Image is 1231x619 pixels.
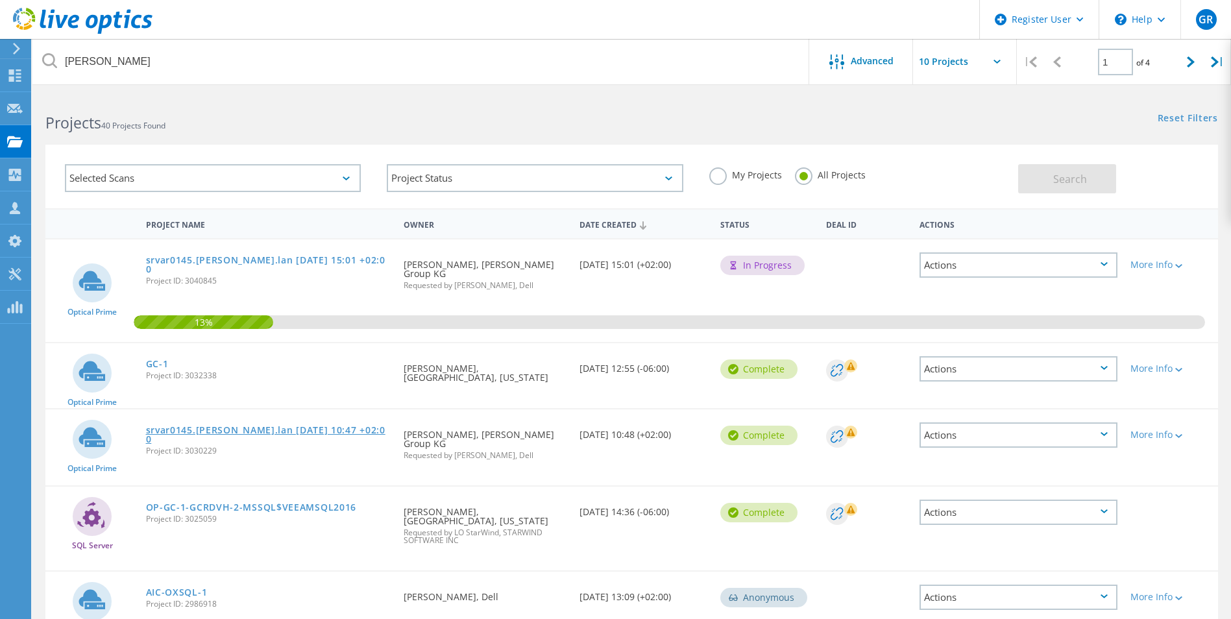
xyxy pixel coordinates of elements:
[573,343,714,386] div: [DATE] 12:55 (-06:00)
[1136,57,1150,68] span: of 4
[146,503,357,512] a: OP-GC-1-GCRDVH-2-MSSQL$VEEAMSQL2016
[397,409,573,472] div: [PERSON_NAME], [PERSON_NAME] Group KG
[146,588,208,597] a: AIC-OXSQL-1
[67,465,117,472] span: Optical Prime
[1130,364,1212,373] div: More Info
[397,239,573,302] div: [PERSON_NAME], [PERSON_NAME] Group KG
[404,529,567,544] span: Requested by LO StarWind, STARWIND SOFTWARE INC
[404,452,567,459] span: Requested by [PERSON_NAME], Dell
[1204,39,1231,85] div: |
[573,487,714,529] div: [DATE] 14:36 (-06:00)
[13,27,152,36] a: Live Optics Dashboard
[720,503,798,522] div: Complete
[397,343,573,395] div: [PERSON_NAME], [GEOGRAPHIC_DATA], [US_STATE]
[397,212,573,236] div: Owner
[920,585,1117,610] div: Actions
[134,315,273,327] span: 13%
[920,252,1117,278] div: Actions
[146,359,169,369] a: GC-1
[1199,14,1213,25] span: GR
[101,120,165,131] span: 40 Projects Found
[795,167,866,180] label: All Projects
[32,39,810,84] input: Search projects by name, owner, ID, company, etc
[1130,260,1212,269] div: More Info
[714,212,820,236] div: Status
[397,572,573,614] div: [PERSON_NAME], Dell
[720,359,798,379] div: Complete
[146,600,391,608] span: Project ID: 2986918
[146,447,391,455] span: Project ID: 3030229
[920,422,1117,448] div: Actions
[67,308,117,316] span: Optical Prime
[67,398,117,406] span: Optical Prime
[573,572,714,614] div: [DATE] 13:09 (+02:00)
[709,167,782,180] label: My Projects
[387,164,683,192] div: Project Status
[146,277,391,285] span: Project ID: 3040845
[146,426,391,444] a: srvar0145.[PERSON_NAME].lan [DATE] 10:47 +02:00
[573,409,714,452] div: [DATE] 10:48 (+02:00)
[1130,430,1212,439] div: More Info
[1158,114,1218,125] a: Reset Filters
[140,212,398,236] div: Project Name
[397,487,573,557] div: [PERSON_NAME], [GEOGRAPHIC_DATA], [US_STATE]
[1018,164,1116,193] button: Search
[65,164,361,192] div: Selected Scans
[1115,14,1127,25] svg: \n
[920,356,1117,382] div: Actions
[146,256,391,274] a: srvar0145.[PERSON_NAME].lan [DATE] 15:01 +02:00
[851,56,894,66] span: Advanced
[913,212,1124,236] div: Actions
[45,112,101,133] b: Projects
[920,500,1117,525] div: Actions
[72,542,113,550] span: SQL Server
[573,239,714,282] div: [DATE] 15:01 (+02:00)
[146,372,391,380] span: Project ID: 3032338
[720,256,805,275] div: In Progress
[573,212,714,236] div: Date Created
[720,588,807,607] div: Anonymous
[820,212,914,236] div: Deal Id
[146,515,391,523] span: Project ID: 3025059
[404,282,567,289] span: Requested by [PERSON_NAME], Dell
[720,426,798,445] div: Complete
[1017,39,1043,85] div: |
[1053,172,1087,186] span: Search
[1130,592,1212,601] div: More Info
